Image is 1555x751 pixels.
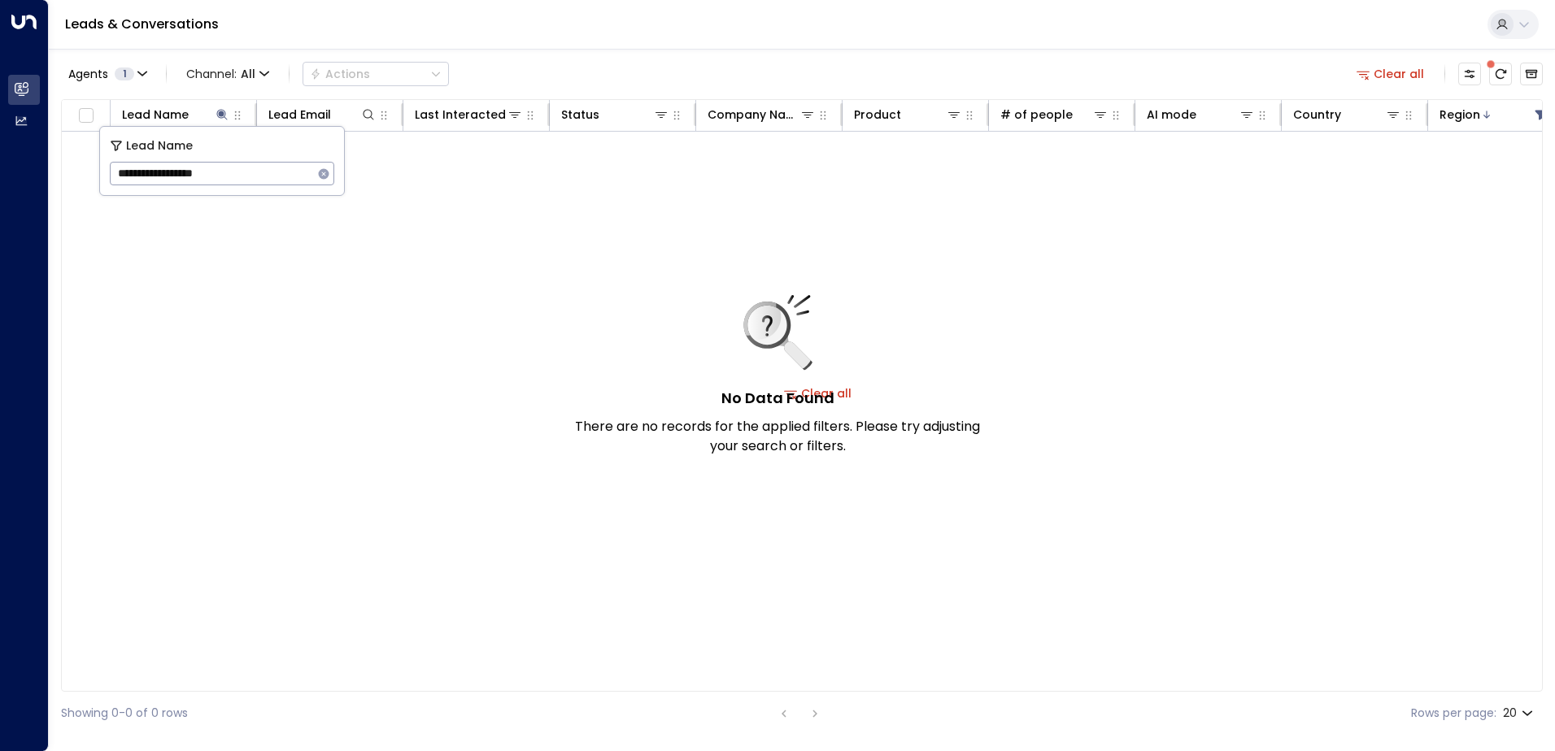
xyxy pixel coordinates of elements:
span: There are new threads available. Refresh the grid to view the latest updates. [1489,63,1512,85]
p: There are no records for the applied filters. Please try adjusting your search or filters. [574,417,981,456]
button: Channel:All [180,63,276,85]
span: Toggle select all [76,106,96,126]
div: Lead Name [122,105,189,124]
span: 1 [115,67,134,80]
span: Agents [68,68,108,80]
div: Product [854,105,901,124]
div: Button group with a nested menu [303,62,449,86]
span: All [241,67,255,80]
div: Lead Email [268,105,331,124]
button: Agents1 [61,63,153,85]
button: Clear all [1350,63,1431,85]
div: AI mode [1147,105,1255,124]
div: Company Name [708,105,816,124]
div: Company Name [708,105,799,124]
button: Archived Leads [1520,63,1543,85]
div: Status [561,105,599,124]
div: Last Interacted [415,105,506,124]
label: Rows per page: [1411,705,1496,722]
div: Last Interacted [415,105,523,124]
div: # of people [1000,105,1073,124]
div: AI mode [1147,105,1196,124]
div: Product [854,105,962,124]
div: Lead Email [268,105,377,124]
a: Leads & Conversations [65,15,219,33]
div: Status [561,105,669,124]
div: Showing 0-0 of 0 rows [61,705,188,722]
div: 20 [1503,701,1536,725]
span: Channel: [180,63,276,85]
div: Lead Name [122,105,230,124]
h5: No Data Found [721,387,834,409]
span: Lead Name [126,137,193,155]
div: Country [1293,105,1401,124]
nav: pagination navigation [773,703,825,723]
div: # of people [1000,105,1109,124]
div: Region [1440,105,1480,124]
button: Actions [303,62,449,86]
div: Actions [310,67,370,81]
div: Country [1293,105,1341,124]
button: Customize [1458,63,1481,85]
div: Region [1440,105,1548,124]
